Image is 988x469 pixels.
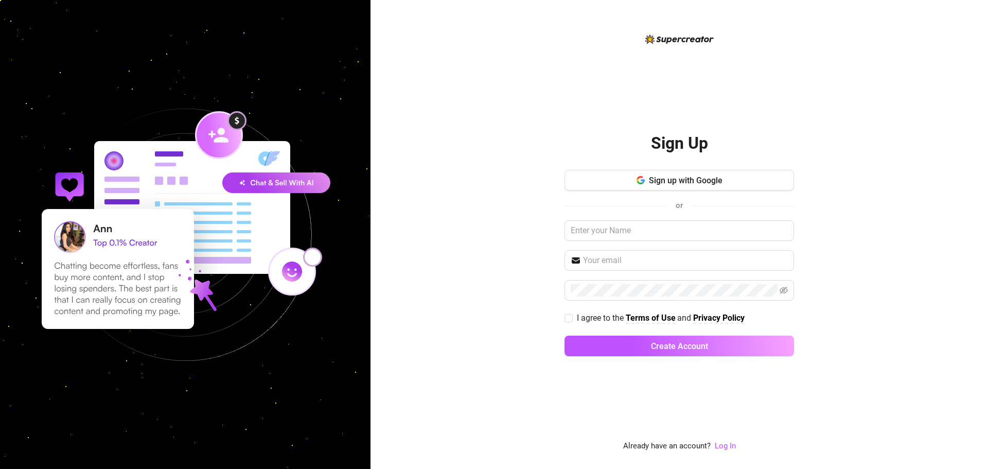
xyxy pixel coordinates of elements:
[693,313,745,324] a: Privacy Policy
[651,341,708,351] span: Create Account
[715,440,736,453] a: Log In
[693,313,745,323] strong: Privacy Policy
[7,57,363,413] img: signup-background-D0MIrEPF.svg
[649,176,722,185] span: Sign up with Google
[715,441,736,450] a: Log In
[676,201,683,210] span: or
[577,313,626,323] span: I agree to the
[677,313,693,323] span: and
[583,254,788,267] input: Your email
[564,170,794,190] button: Sign up with Google
[564,220,794,241] input: Enter your Name
[623,440,711,453] span: Already have an account?
[780,286,788,294] span: eye-invisible
[564,336,794,356] button: Create Account
[626,313,676,324] a: Terms of Use
[651,133,708,154] h2: Sign Up
[645,34,714,44] img: logo-BBDzfeDw.svg
[626,313,676,323] strong: Terms of Use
